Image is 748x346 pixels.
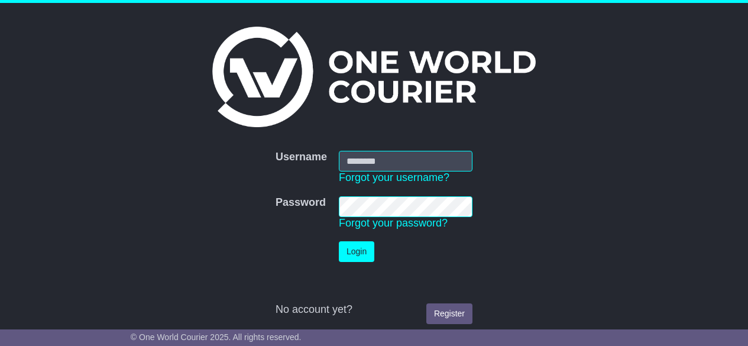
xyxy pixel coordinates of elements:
label: Username [276,151,327,164]
button: Login [339,241,374,262]
a: Register [426,303,472,324]
a: Forgot your password? [339,217,448,229]
div: No account yet? [276,303,472,316]
label: Password [276,196,326,209]
span: © One World Courier 2025. All rights reserved. [131,332,302,342]
img: One World [212,27,535,127]
a: Forgot your username? [339,172,449,183]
